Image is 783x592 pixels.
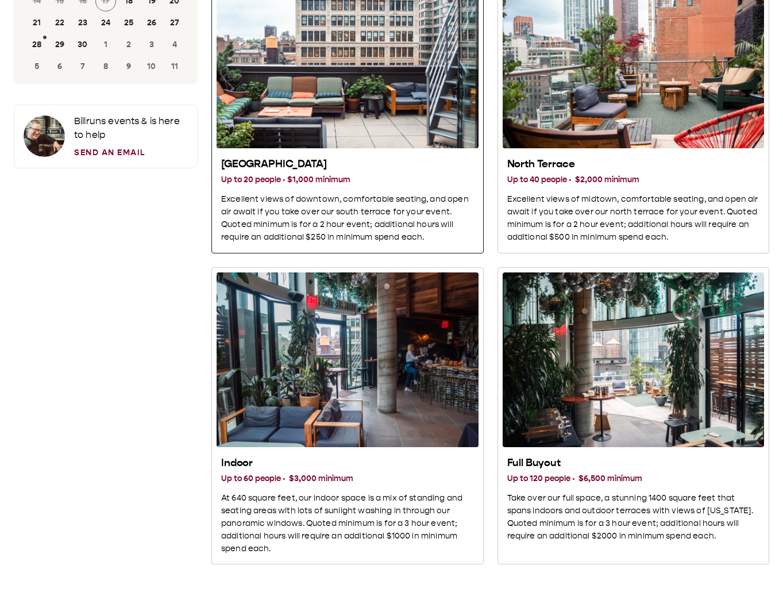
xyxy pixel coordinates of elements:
button: 28 [26,34,47,55]
button: 24 [95,13,116,33]
button: 10 [141,56,162,77]
h2: Full Buyout [507,456,760,470]
p: At 640 square feet, our indoor space is a mix of standing and seating areas with lots of sunlight... [221,492,474,555]
button: 4 [164,34,185,55]
p: Take over our full space, a stunning 1400 square feet that spans indoors and outdoor terraces wit... [507,492,760,543]
button: 27 [164,13,185,33]
button: 23 [72,13,93,33]
h2: Indoor [221,456,474,470]
button: 21 [26,13,47,33]
h2: [GEOGRAPHIC_DATA] [221,157,474,171]
button: 1 [95,34,116,55]
button: 9 [118,56,139,77]
button: 2 [118,34,139,55]
h3: Up to 60 people · $3,000 minimum [221,472,474,485]
p: Bill runs events & is here to help [74,114,188,142]
button: 11 [164,56,185,77]
button: 3 [141,34,162,55]
button: 22 [49,13,70,33]
button: 8 [95,56,116,77]
h3: Up to 20 people · $1,000 minimum [221,174,474,186]
button: 30 [72,34,93,55]
h2: North Terrace [507,157,760,171]
button: Indoor [211,267,484,564]
button: 29 [49,34,70,55]
button: 5 [26,56,47,77]
button: Full Buyout [497,267,770,564]
button: 7 [72,56,93,77]
button: 26 [141,13,162,33]
p: Excellent views of downtown, comfortable seating, and open air await if you take over our south t... [221,193,474,244]
a: Send an Email [74,147,188,159]
button: 6 [49,56,70,77]
button: 25 [118,13,139,33]
h3: Up to 120 people · $6,500 minimum [507,472,760,485]
p: Excellent views of midtown, comfortable seating, and open air await if you take over our north te... [507,193,760,244]
h3: Up to 40 people · $2,000 minimum [507,174,760,186]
